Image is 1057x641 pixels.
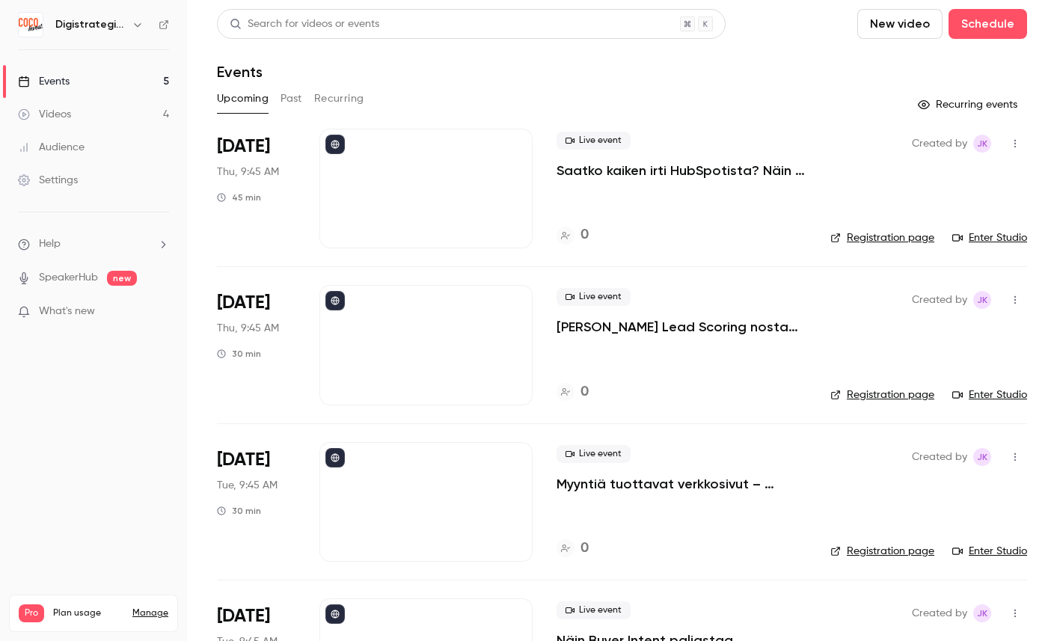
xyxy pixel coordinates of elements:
[314,87,364,111] button: Recurring
[217,63,263,81] h1: Events
[973,604,991,622] span: Jouni Koistinen
[973,135,991,153] span: Jouni Koistinen
[217,285,295,405] div: Sep 11 Thu, 9:45 AM (Europe/Helsinki)
[557,445,631,463] span: Live event
[977,448,987,466] span: JK
[912,604,967,622] span: Created by
[217,129,295,248] div: Sep 4 Thu, 9:45 AM (Europe/Helsinki)
[217,291,270,315] span: [DATE]
[912,135,967,153] span: Created by
[580,539,589,559] h4: 0
[557,539,589,559] a: 0
[217,87,269,111] button: Upcoming
[230,16,379,32] div: Search for videos or events
[977,604,987,622] span: JK
[557,382,589,402] a: 0
[580,225,589,245] h4: 0
[557,288,631,306] span: Live event
[557,318,806,336] a: [PERSON_NAME] Lead Scoring nostaa liidit esiin ja antaa kasvulle etumatkan
[281,87,302,111] button: Past
[39,236,61,252] span: Help
[580,382,589,402] h4: 0
[830,230,934,245] a: Registration page
[55,17,126,32] h6: Digistrategi [PERSON_NAME]
[53,607,123,619] span: Plan usage
[557,601,631,619] span: Live event
[857,9,943,39] button: New video
[217,478,278,493] span: Tue, 9:45 AM
[557,162,806,180] a: Saatko kaiken irti HubSpotista? Näin automatisoit asiakaspalvelun Customer Agentilla
[952,387,1027,402] a: Enter Studio
[18,74,70,89] div: Events
[19,13,43,37] img: Digistrategi Jouni Koistinen
[952,230,1027,245] a: Enter Studio
[973,448,991,466] span: Jouni Koistinen
[557,132,631,150] span: Live event
[18,236,169,252] li: help-dropdown-opener
[217,505,261,517] div: 30 min
[217,604,270,628] span: [DATE]
[217,442,295,562] div: Sep 23 Tue, 9:45 AM (Europe/Helsinki)
[217,448,270,472] span: [DATE]
[911,93,1027,117] button: Recurring events
[217,135,270,159] span: [DATE]
[18,140,85,155] div: Audience
[132,607,168,619] a: Manage
[39,270,98,286] a: SpeakerHub
[217,191,261,203] div: 45 min
[912,448,967,466] span: Created by
[217,165,279,180] span: Thu, 9:45 AM
[977,135,987,153] span: JK
[973,291,991,309] span: Jouni Koistinen
[912,291,967,309] span: Created by
[977,291,987,309] span: JK
[949,9,1027,39] button: Schedule
[217,348,261,360] div: 30 min
[107,271,137,286] span: new
[19,604,44,622] span: Pro
[18,173,78,188] div: Settings
[830,544,934,559] a: Registration page
[39,304,95,319] span: What's new
[557,225,589,245] a: 0
[18,107,71,122] div: Videos
[952,544,1027,559] a: Enter Studio
[557,475,806,493] a: Myyntiä tuottavat verkkosivut – totuus ja Content Hub -resepti
[830,387,934,402] a: Registration page
[151,305,169,319] iframe: Noticeable Trigger
[217,321,279,336] span: Thu, 9:45 AM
